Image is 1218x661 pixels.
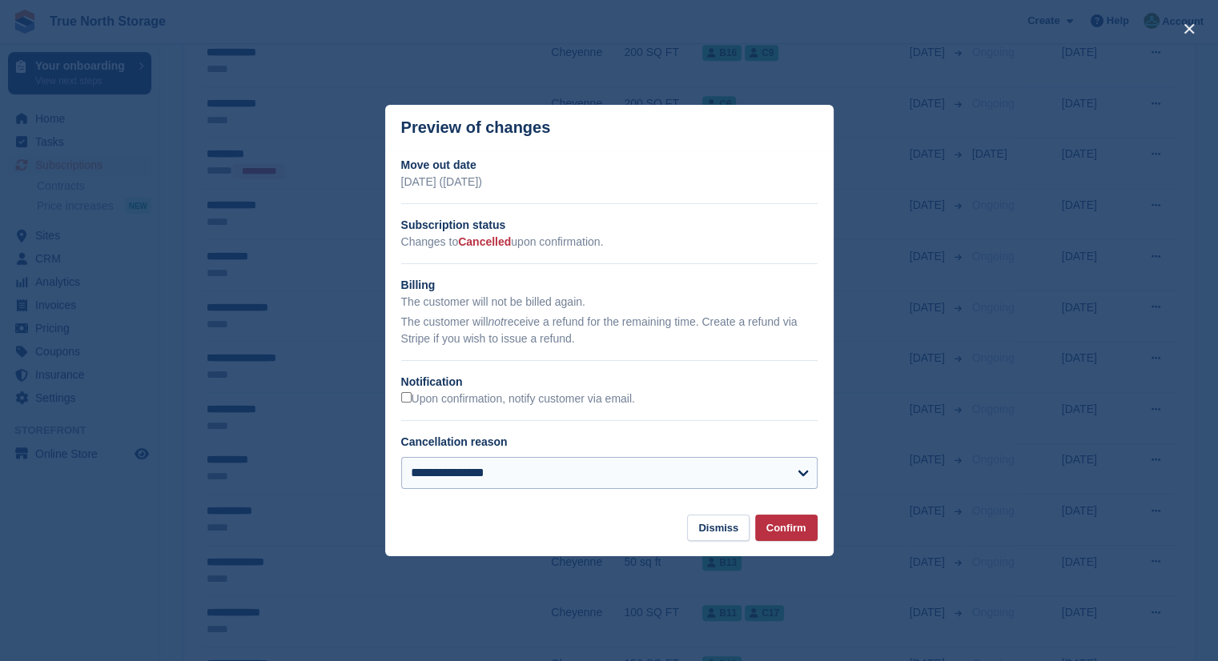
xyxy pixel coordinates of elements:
[401,277,818,294] h2: Billing
[755,515,818,541] button: Confirm
[401,118,551,137] p: Preview of changes
[401,234,818,250] p: Changes to upon confirmation.
[401,157,818,174] h2: Move out date
[401,174,818,190] p: [DATE] ([DATE])
[458,235,511,248] span: Cancelled
[401,392,635,407] label: Upon confirmation, notify customer via email.
[401,314,818,347] p: The customer will receive a refund for the remaining time. Create a refund via Stripe if you wish...
[488,315,503,328] em: not
[401,374,818,391] h2: Notification
[687,515,750,541] button: Dismiss
[1176,16,1202,42] button: close
[401,392,412,403] input: Upon confirmation, notify customer via email.
[401,217,818,234] h2: Subscription status
[401,294,818,310] p: The customer will not be billed again.
[401,435,508,448] label: Cancellation reason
